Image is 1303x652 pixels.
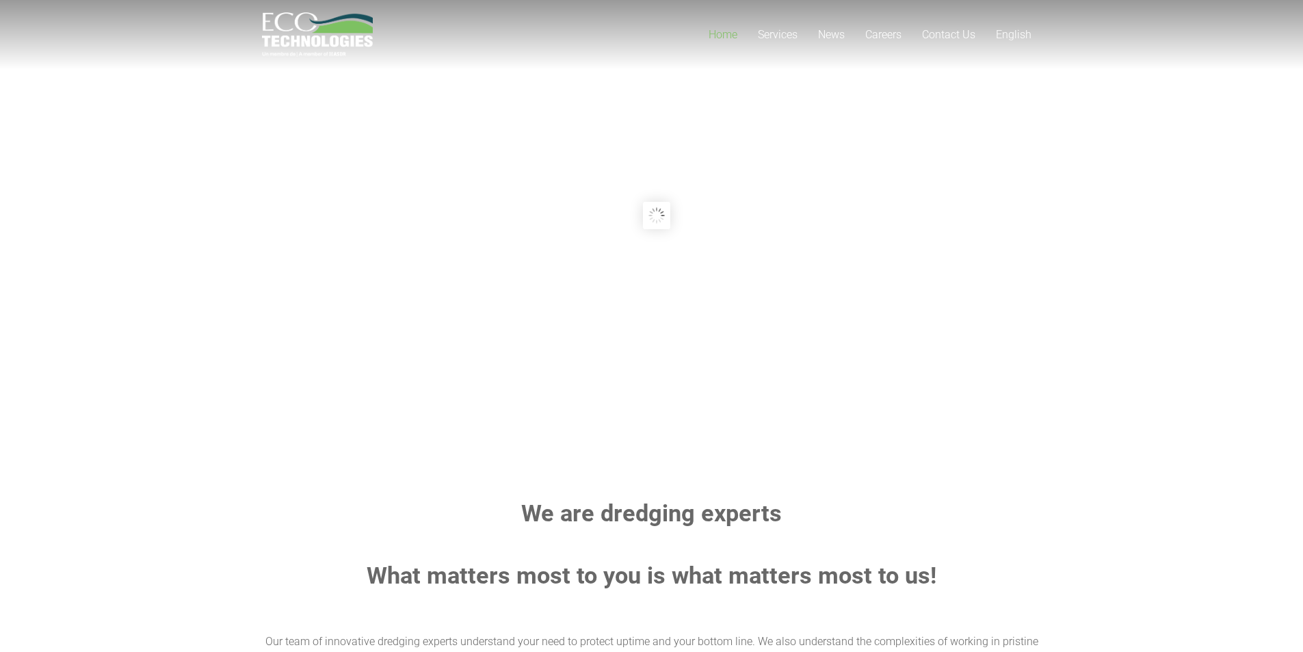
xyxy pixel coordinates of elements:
span: Services [758,28,798,41]
strong: What matters most to you is what matters most to us! [367,562,936,589]
span: English [996,28,1031,41]
span: Home [709,28,737,41]
a: logo_EcoTech_ASDR_RGB [262,12,373,57]
span: Contact Us [922,28,975,41]
span: News [818,28,845,41]
strong: We are dredging experts [521,499,782,527]
span: Careers [865,28,901,41]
